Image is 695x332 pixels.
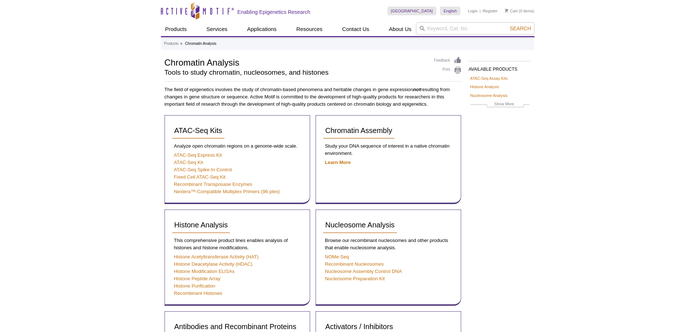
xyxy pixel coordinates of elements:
li: | [480,7,481,15]
span: Activators / Inhibitors [325,323,393,331]
a: Histone Deacetylase Activity (HDAC) [174,261,252,267]
h2: Tools to study chromatin, nucleosomes, and histones [165,69,427,76]
a: Recombinant Transposase Enzymes [174,181,252,187]
a: Register [483,8,498,13]
a: Histone Analysis [470,83,499,90]
p: Browse our recombinant nucleosomes and other products that enable nucleosome analysis. [323,237,453,251]
span: Histone Analysis [174,221,228,229]
span: Chromatin Assembly [325,126,392,134]
a: Nucleosome Preparation Kit [325,276,385,281]
p: This comprehensive product lines enables analysis of histones and histone modifications. [172,237,302,251]
input: Keyword, Cat. No. [416,22,534,35]
i: not [413,87,421,92]
a: Resources [292,22,327,36]
a: ATAC-Seq Express Kit [174,152,222,158]
a: Histone Purification [174,283,216,289]
span: Antibodies and Recombinant Proteins [174,323,297,331]
button: Search [507,25,533,32]
p: Study your DNA sequence of interest in a native chromatin environment. [323,142,453,157]
p: The field of epigenetics involves the study of chromatin-based phenomena and heritable changes in... [165,86,462,108]
span: Search [510,26,531,31]
a: Contact Us [338,22,374,36]
a: Histone Modification ELISAs [174,269,235,274]
a: Histone Acetyltransferase Activity (HAT) [174,254,259,259]
a: ATAC-Seq Kit [174,160,203,165]
li: » [180,42,182,46]
span: Nucleosome Analysis [325,221,395,229]
a: Nucleosome Assembly Control DNA [325,269,402,274]
a: English [440,7,460,15]
a: ATAC-Seq Spike-In Control [174,167,232,172]
a: Learn More [325,160,351,165]
a: Cart [505,8,518,13]
a: Login [468,8,478,13]
h2: Enabling Epigenetics Research [238,9,310,15]
a: About Us [385,22,416,36]
a: Histone Analysis [172,217,230,233]
a: Nucleosome Analysis [470,92,508,99]
li: Chromatin Analysis [185,42,216,46]
h2: AVAILABLE PRODUCTS [469,61,531,74]
a: Histone Peptide Array [174,276,221,281]
a: Products [164,40,178,47]
a: Chromatin Assembly [323,123,394,139]
span: ATAC-Seq Kits [174,126,223,134]
a: Show More [470,101,529,109]
a: [GEOGRAPHIC_DATA] [387,7,437,15]
a: Nextera™-Compatible Multiplex Primers (96 plex) [174,189,280,194]
a: Services [202,22,232,36]
p: Analyze open chromatin regions on a genome-wide scale. [172,142,302,150]
a: ATAC-Seq Kits [172,123,225,139]
a: Print [434,66,462,74]
a: Applications [243,22,281,36]
a: NOMe-Seq [325,254,349,259]
a: Nucleosome Analysis [323,217,397,233]
img: Your Cart [505,9,508,12]
a: ATAC-Seq Assay Kits [470,75,508,82]
a: Fixed Cell ATAC-Seq Kit [174,174,226,180]
a: Products [161,22,191,36]
li: (0 items) [505,7,534,15]
h1: Chromatin Analysis [165,56,427,67]
a: Feedback [434,56,462,65]
a: Recombinant Histones [174,290,223,296]
a: Recombinant Nucleosomes [325,261,384,267]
